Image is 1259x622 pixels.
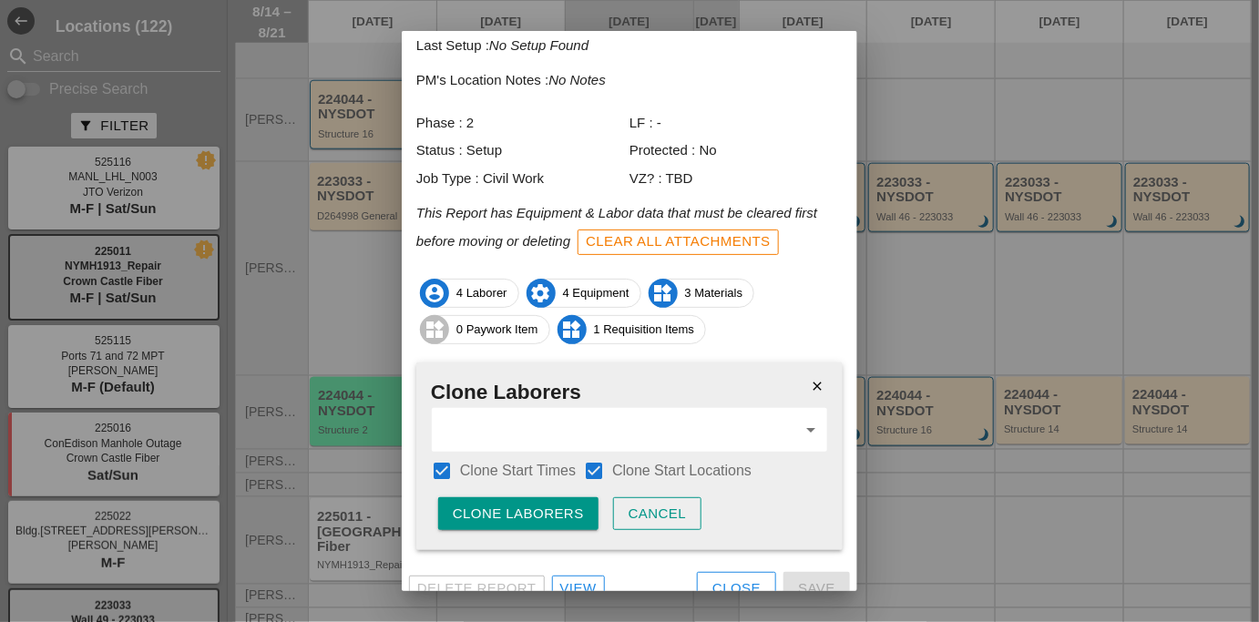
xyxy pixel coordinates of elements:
span: 0 Paywork Item [421,315,549,344]
h2: Clone Laborers [431,377,828,408]
p: Last Setup : [416,36,843,56]
div: Clone Laborers [453,504,584,525]
button: Clear All Attachments [578,229,779,255]
div: Job Type : Civil Work [416,168,629,189]
button: Clone Laborers [438,497,599,530]
span: 3 Materials [650,279,754,308]
div: View [560,578,597,599]
i: widgets [420,315,449,344]
div: Protected : No [629,140,843,161]
div: Status : Setup [416,140,629,161]
i: This Report has Equipment & Labor data that must be cleared first before moving or deleting [416,205,817,248]
a: View [552,576,605,601]
div: LF : - [629,113,843,134]
label: Clone Start Times [460,462,576,480]
div: Cancel [629,504,687,525]
i: No Notes [548,72,606,87]
i: No Setup Found [489,37,589,53]
span: 4 Laborer [421,279,518,308]
span: 4 Equipment [527,279,640,308]
button: Close [697,572,776,605]
div: Clear All Attachments [586,231,771,252]
i: settings [527,279,556,308]
i: close [799,368,835,404]
i: account_circle [420,279,449,308]
i: arrow_drop_down [800,419,822,441]
span: 1 Requisition Items [558,315,706,344]
label: Clone Start Locations [612,462,752,480]
p: PM's Location Notes : [416,70,843,91]
div: Phase : 2 [416,113,629,134]
button: Cancel [613,497,702,530]
input: Pick Destination Report [437,415,796,444]
i: widgets [649,279,678,308]
i: widgets [558,315,587,344]
div: Close [712,578,761,599]
div: VZ? : TBD [629,168,843,189]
